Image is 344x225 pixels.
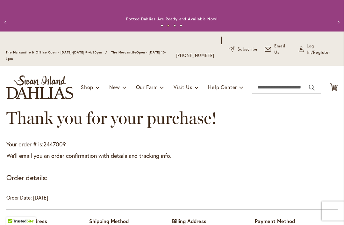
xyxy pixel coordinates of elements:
span: Billing Address [172,218,206,224]
span: Subscribe [238,46,258,53]
a: [PHONE_NUMBER] [176,53,214,59]
a: Potted Dahlias Are Ready and Available Now! [126,17,218,21]
button: Next [331,16,344,29]
span: Shipping Method [89,218,129,224]
a: Log In/Register [299,43,338,56]
button: 1 of 4 [161,25,163,27]
span: Thank you for your purchase! [6,108,217,128]
button: 2 of 4 [167,25,169,27]
a: store logo [6,75,73,99]
span: 2447009 [43,140,66,148]
span: Shop [81,84,93,90]
span: New [109,84,120,90]
a: Email Us [265,43,292,56]
span: Payment Method [255,218,295,224]
div: Order Date: [DATE] [6,194,338,210]
span: The Mercantile & Office Open - [DATE]-[DATE] 9-4:30pm / The Mercantile [6,50,136,54]
iframe: Launch Accessibility Center [5,202,23,220]
strong: Order details: [6,173,47,182]
span: Log In/Register [307,43,338,56]
p: Your order # is: [6,140,338,149]
span: Help Center [208,84,237,90]
a: Subscribe [229,46,258,53]
p: We'll email you an order confirmation with details and tracking info. [6,152,338,160]
button: 3 of 4 [174,25,176,27]
span: Email Us [274,43,292,56]
span: Our Farm [136,84,158,90]
span: Visit Us [174,84,192,90]
button: 4 of 4 [180,25,182,27]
